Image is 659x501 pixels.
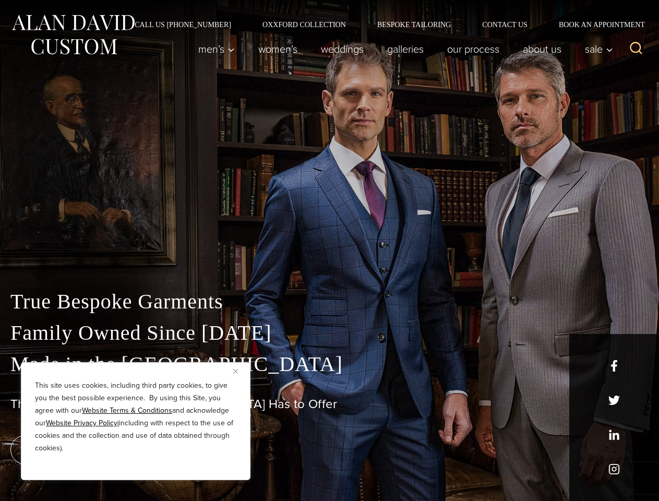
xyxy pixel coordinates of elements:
a: Book an Appointment [543,21,649,28]
span: Sale [585,44,613,54]
a: Our Process [436,39,511,59]
a: Website Privacy Policy [46,417,117,428]
a: Women’s [247,39,309,59]
a: book an appointment [10,435,157,464]
button: View Search Form [624,37,649,62]
a: Website Terms & Conditions [82,405,172,416]
button: Close [233,365,246,377]
nav: Secondary Navigation [119,21,649,28]
a: Bespoke Tailoring [362,21,466,28]
p: True Bespoke Garments Family Owned Since [DATE] Made in the [GEOGRAPHIC_DATA] [10,286,649,380]
nav: Primary Navigation [187,39,619,59]
img: Close [233,369,238,374]
a: Oxxford Collection [247,21,362,28]
h1: The Best Custom Suits [GEOGRAPHIC_DATA] Has to Offer [10,397,649,412]
a: weddings [309,39,376,59]
p: This site uses cookies, including third party cookies, to give you the best possible experience. ... [35,379,236,455]
img: Alan David Custom [10,11,136,58]
a: Contact Us [466,21,543,28]
span: Men’s [198,44,235,54]
a: Call Us [PHONE_NUMBER] [119,21,247,28]
a: About Us [511,39,573,59]
a: Galleries [376,39,436,59]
